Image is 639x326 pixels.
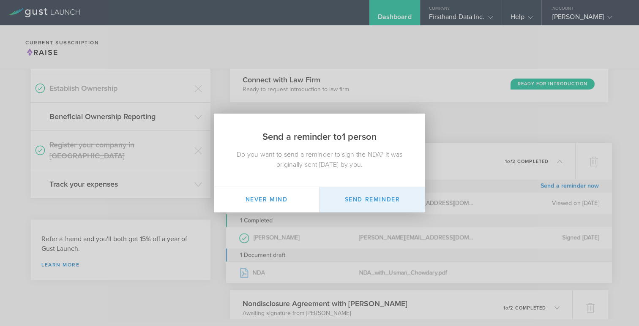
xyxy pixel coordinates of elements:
[597,285,639,326] iframe: Chat Widget
[214,114,425,149] h2: Send a reminder to
[237,150,403,169] span: Do you want to send a reminder to sign the NDA? It was originally sent [DATE] by you.
[319,187,425,212] button: Send Reminder
[342,131,377,142] span: 1 person
[214,187,319,212] button: Never mind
